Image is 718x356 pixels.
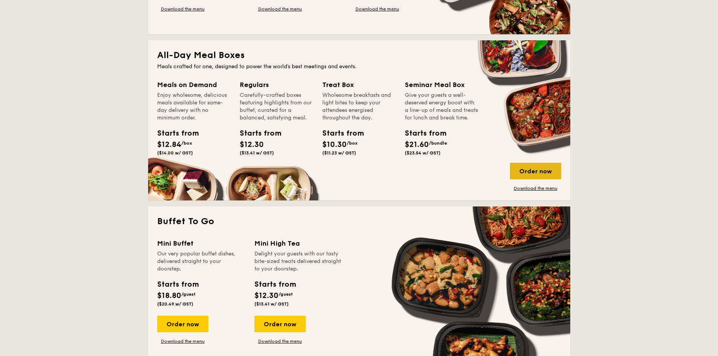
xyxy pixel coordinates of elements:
span: /guest [279,292,293,297]
a: Download the menu [157,338,208,344]
a: Download the menu [510,185,561,191]
div: Seminar Meal Box [405,79,478,90]
div: Starts from [254,279,295,290]
a: Download the menu [254,338,306,344]
div: Our very popular buffet dishes, delivered straight to your doorstep. [157,250,245,273]
span: /box [347,141,358,146]
div: Starts from [157,128,191,139]
h2: Buffet To Go [157,215,561,228]
div: Mini High Tea [254,238,343,249]
div: Wholesome breakfasts and light bites to keep your attendees energised throughout the day. [322,92,396,122]
div: Regulars [240,79,313,90]
div: Carefully-crafted boxes featuring highlights from our buffet, curated for a balanced, satisfying ... [240,92,313,122]
span: $12.30 [254,291,279,300]
span: $12.84 [157,140,181,149]
div: Starts from [322,128,356,139]
a: Download the menu [352,6,403,12]
a: Download the menu [157,6,208,12]
span: ($14.00 w/ GST) [157,150,193,156]
span: $10.30 [322,140,347,149]
div: Treat Box [322,79,396,90]
span: $21.60 [405,140,429,149]
div: Order now [510,163,561,179]
span: $12.30 [240,140,264,149]
h2: All-Day Meal Boxes [157,49,561,61]
span: ($20.49 w/ GST) [157,301,193,307]
a: Download the menu [254,6,306,12]
span: ($13.41 w/ GST) [240,150,274,156]
span: ($23.54 w/ GST) [405,150,441,156]
div: Meals on Demand [157,79,231,90]
div: Starts from [240,128,274,139]
span: $18.80 [157,291,181,300]
div: Enjoy wholesome, delicious meals available for same-day delivery with no minimum order. [157,92,231,122]
div: Meals crafted for one, designed to power the world's best meetings and events. [157,63,561,70]
div: Order now [157,316,208,332]
div: Starts from [405,128,439,139]
span: /bundle [429,141,447,146]
div: Give your guests a well-deserved energy boost with a line-up of meals and treats for lunch and br... [405,92,478,122]
div: Order now [254,316,306,332]
span: /box [181,141,192,146]
span: ($11.23 w/ GST) [322,150,356,156]
div: Starts from [157,279,198,290]
span: ($13.41 w/ GST) [254,301,289,307]
div: Delight your guests with our tasty bite-sized treats delivered straight to your doorstep. [254,250,343,273]
div: Mini Buffet [157,238,245,249]
span: /guest [181,292,196,297]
